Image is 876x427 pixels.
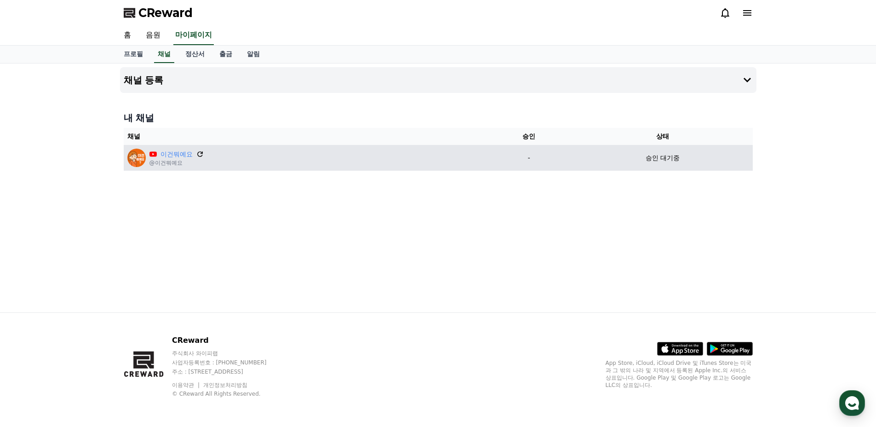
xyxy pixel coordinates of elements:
a: 이용약관 [172,382,201,388]
span: 설정 [142,306,153,313]
a: 대화 [61,292,119,315]
p: - [489,153,569,163]
th: 승인 [485,128,573,145]
a: 홈 [116,26,138,45]
p: 승인 대기중 [646,153,680,163]
a: 홈 [3,292,61,315]
a: 정산서 [178,46,212,63]
span: 홈 [29,306,34,313]
p: 주소 : [STREET_ADDRESS] [172,368,284,375]
a: 알림 [240,46,267,63]
span: 대화 [84,306,95,313]
a: 이건뭐예요 [160,150,193,159]
p: © CReward All Rights Reserved. [172,390,284,398]
a: 개인정보처리방침 [203,382,247,388]
th: 채널 [124,128,486,145]
a: 프로필 [116,46,150,63]
img: 이건뭐예요 [127,149,146,167]
a: 채널 [154,46,174,63]
p: App Store, iCloud, iCloud Drive 및 iTunes Store는 미국과 그 밖의 나라 및 지역에서 등록된 Apple Inc.의 서비스 상표입니다. Goo... [606,359,753,389]
th: 상태 [573,128,752,145]
p: 사업자등록번호 : [PHONE_NUMBER] [172,359,284,366]
a: 음원 [138,26,168,45]
a: CReward [124,6,193,20]
p: CReward [172,335,284,346]
span: CReward [138,6,193,20]
h4: 채널 등록 [124,75,164,85]
a: 마이페이지 [173,26,214,45]
p: 주식회사 와이피랩 [172,350,284,357]
a: 출금 [212,46,240,63]
a: 설정 [119,292,177,315]
p: @이건뭐예요 [149,159,204,167]
h4: 내 채널 [124,111,753,124]
button: 채널 등록 [120,67,756,93]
